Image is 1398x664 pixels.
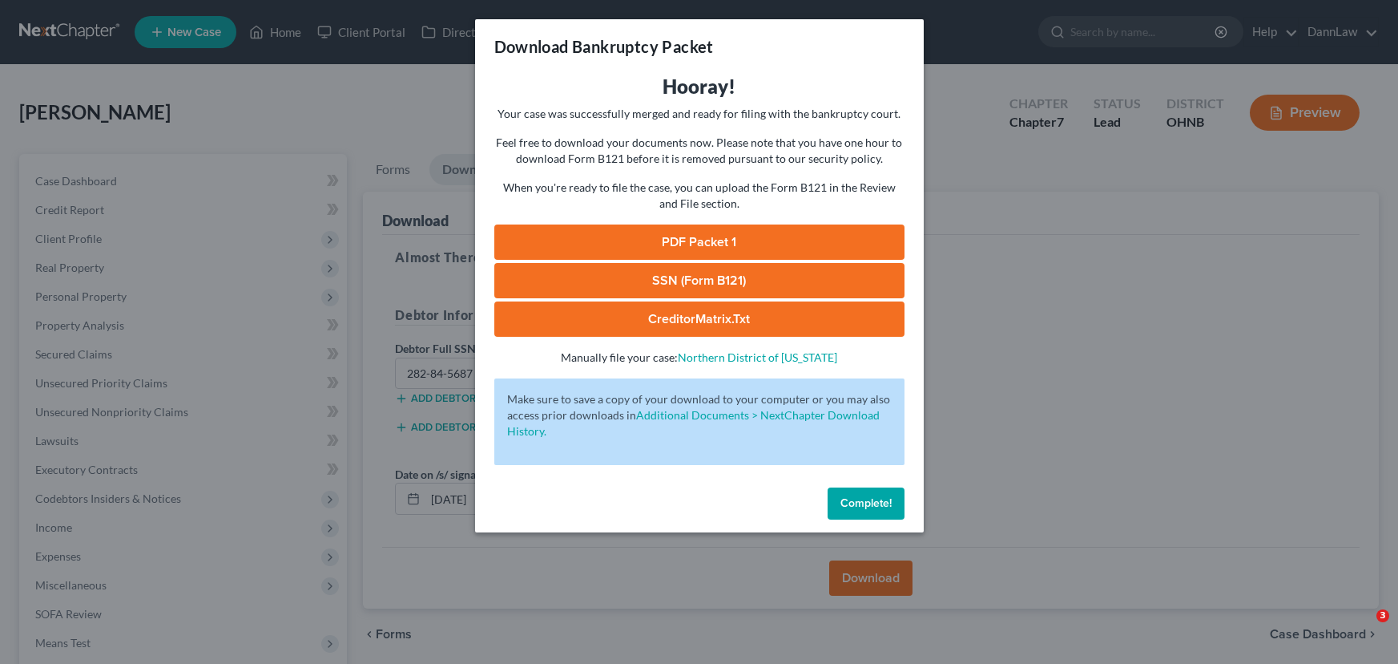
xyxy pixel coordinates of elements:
a: Additional Documents > NextChapter Download History. [507,408,880,438]
a: SSN (Form B121) [494,263,904,298]
h3: Download Bankruptcy Packet [494,35,714,58]
p: Your case was successfully merged and ready for filing with the bankruptcy court. [494,106,904,122]
a: CreditorMatrix.txt [494,302,904,337]
p: Manually file your case: [494,350,904,366]
a: Northern District of [US_STATE] [678,350,837,364]
span: Complete! [840,496,892,510]
p: Make sure to save a copy of your download to your computer or you may also access prior downloads in [507,391,892,439]
p: When you're ready to file the case, you can upload the Form B121 in the Review and File section. [494,180,904,212]
button: Complete! [828,488,904,520]
iframe: Intercom live chat [1344,609,1382,648]
p: Feel free to download your documents now. Please note that you have one hour to download Form B12... [494,135,904,167]
span: 3 [1376,609,1389,622]
h3: Hooray! [494,74,904,99]
a: PDF Packet 1 [494,225,904,260]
